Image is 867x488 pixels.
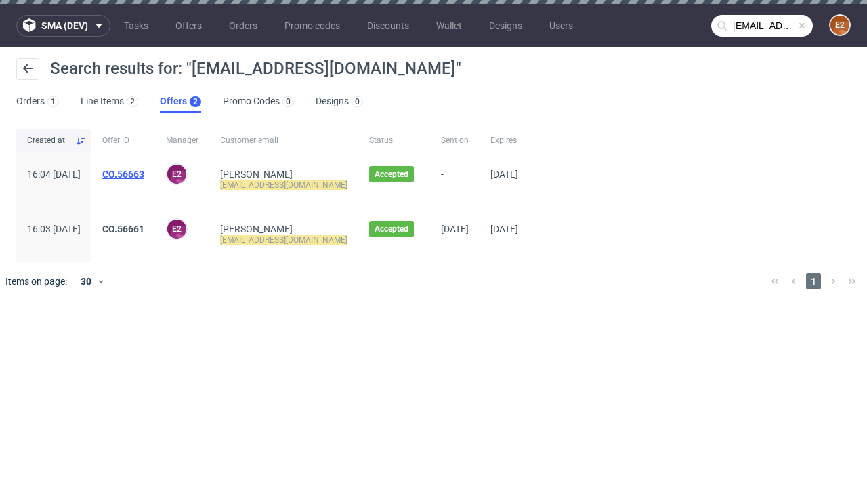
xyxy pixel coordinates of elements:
[441,169,469,190] span: -
[51,97,56,106] div: 1
[167,15,210,37] a: Offers
[27,224,81,235] span: 16:03 [DATE]
[806,273,821,289] span: 1
[116,15,156,37] a: Tasks
[102,169,144,180] a: CO.56663
[102,224,144,235] a: CO.56661
[359,15,417,37] a: Discounts
[276,15,348,37] a: Promo codes
[220,169,293,180] a: [PERSON_NAME]
[220,135,347,146] span: Customer email
[50,59,461,78] span: Search results for: "[EMAIL_ADDRESS][DOMAIN_NAME]"
[166,135,198,146] span: Manager
[375,169,408,180] span: Accepted
[193,97,198,106] div: 2
[72,272,97,291] div: 30
[369,135,419,146] span: Status
[830,16,849,35] figcaption: e2
[220,180,347,190] mark: [EMAIL_ADDRESS][DOMAIN_NAME]
[102,135,144,146] span: Offer ID
[286,97,291,106] div: 0
[160,91,201,113] a: Offers2
[481,15,530,37] a: Designs
[41,21,88,30] span: sma (dev)
[316,91,363,113] a: Designs0
[27,135,70,146] span: Created at
[221,15,266,37] a: Orders
[441,224,469,235] span: [DATE]
[375,224,408,235] span: Accepted
[490,224,518,235] span: [DATE]
[27,169,81,180] span: 16:04 [DATE]
[167,220,186,239] figcaption: e2
[16,91,59,113] a: Orders1
[220,235,347,245] mark: [EMAIL_ADDRESS][DOMAIN_NAME]
[441,135,469,146] span: Sent on
[5,274,67,288] span: Items on page:
[541,15,581,37] a: Users
[223,91,294,113] a: Promo Codes0
[81,91,138,113] a: Line Items2
[428,15,470,37] a: Wallet
[16,15,110,37] button: sma (dev)
[220,224,293,235] a: [PERSON_NAME]
[490,169,518,180] span: [DATE]
[130,97,135,106] div: 2
[490,135,518,146] span: Expires
[355,97,360,106] div: 0
[167,165,186,184] figcaption: e2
